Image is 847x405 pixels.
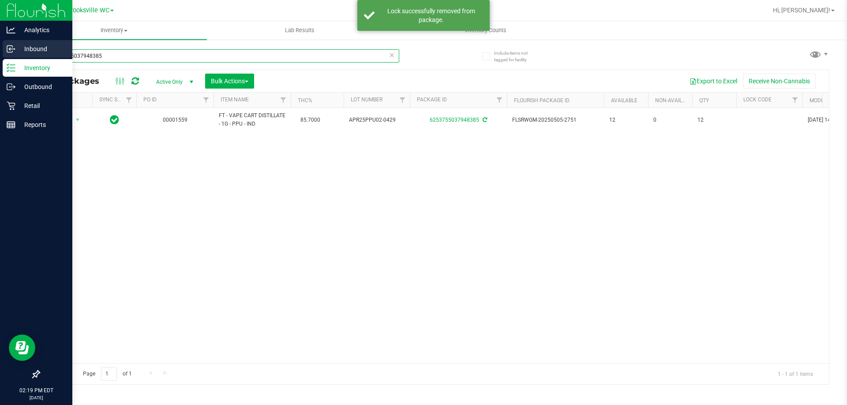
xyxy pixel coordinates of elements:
button: Receive Non-Cannabis [743,74,816,89]
a: 6253755037948385 [430,117,479,123]
p: Outbound [15,82,68,92]
a: Lot Number [351,97,382,103]
a: Filter [199,93,214,108]
a: Item Name [221,97,249,103]
span: Hi, [PERSON_NAME]! [773,7,830,14]
span: Bulk Actions [211,78,248,85]
button: Export to Excel [684,74,743,89]
inline-svg: Retail [7,101,15,110]
iframe: Resource center [9,334,35,361]
span: Include items not tagged for facility [494,50,538,63]
a: Sync Status [99,97,133,103]
span: 85.7000 [296,114,325,126]
p: Retail [15,100,68,111]
a: PO ID [143,97,157,103]
a: 00001559 [163,117,187,123]
span: Page of 1 [75,367,139,381]
button: Bulk Actions [205,74,254,89]
a: Package ID [417,97,447,103]
inline-svg: Inbound [7,45,15,53]
p: [DATE] [4,394,68,401]
a: Filter [395,93,410,108]
a: Filter [788,93,802,108]
a: Non-Available [655,97,694,104]
span: Lab Results [273,26,326,34]
input: 1 [101,367,117,381]
p: Reports [15,119,68,130]
span: select [72,114,83,126]
div: Lock successfully removed from package. [379,7,483,24]
a: Filter [276,93,291,108]
span: FT - VAPE CART DISTILLATE - 1G - PPU - IND [219,111,285,128]
span: All Packages [46,76,108,86]
inline-svg: Analytics [7,26,15,34]
p: Inbound [15,44,68,54]
span: In Sync [110,114,119,126]
p: Analytics [15,25,68,35]
a: Filter [492,93,507,108]
inline-svg: Inventory [7,63,15,72]
span: 1 - 1 of 1 items [771,367,820,380]
inline-svg: Reports [7,120,15,129]
span: Clear [389,49,395,61]
span: FLSRWGM-20250505-2751 [512,116,599,124]
span: APR25PPU02-0429 [349,116,405,124]
a: Lock Code [743,97,772,103]
a: Available [611,97,637,104]
a: Filter [122,93,136,108]
input: Search Package ID, Item Name, SKU, Lot or Part Number... [39,49,399,63]
span: Brooksville WC [67,7,109,14]
span: 12 [609,116,643,124]
p: 02:19 PM EDT [4,386,68,394]
span: 0 [653,116,687,124]
a: Qty [699,97,709,104]
a: THC% [298,97,312,104]
a: Inventory [21,21,207,40]
a: Lab Results [207,21,393,40]
a: Flourish Package ID [514,97,570,104]
span: 12 [697,116,731,124]
span: Inventory [21,26,207,34]
p: Inventory [15,63,68,73]
inline-svg: Outbound [7,82,15,91]
span: Sync from Compliance System [481,117,487,123]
